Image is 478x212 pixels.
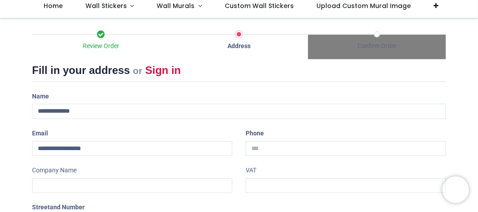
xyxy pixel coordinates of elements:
span: Custom Wall Stickers [225,1,294,10]
label: Phone [246,126,264,141]
span: Wall Murals [157,1,195,10]
label: VAT [246,163,256,178]
span: Fill in your address [32,64,130,76]
div: Confirm Order [308,42,446,51]
span: Upload Custom Mural Image [316,1,411,10]
small: or [133,65,142,76]
iframe: Brevo live chat [442,176,469,203]
span: and Number [50,204,85,211]
span: Home [44,1,63,10]
div: Address [170,42,308,51]
span: Wall Stickers [85,1,127,10]
label: Name [32,89,49,104]
label: Email [32,126,48,141]
a: Sign in [145,64,181,76]
div: Review Order [32,42,170,51]
label: Company Name [32,163,77,178]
